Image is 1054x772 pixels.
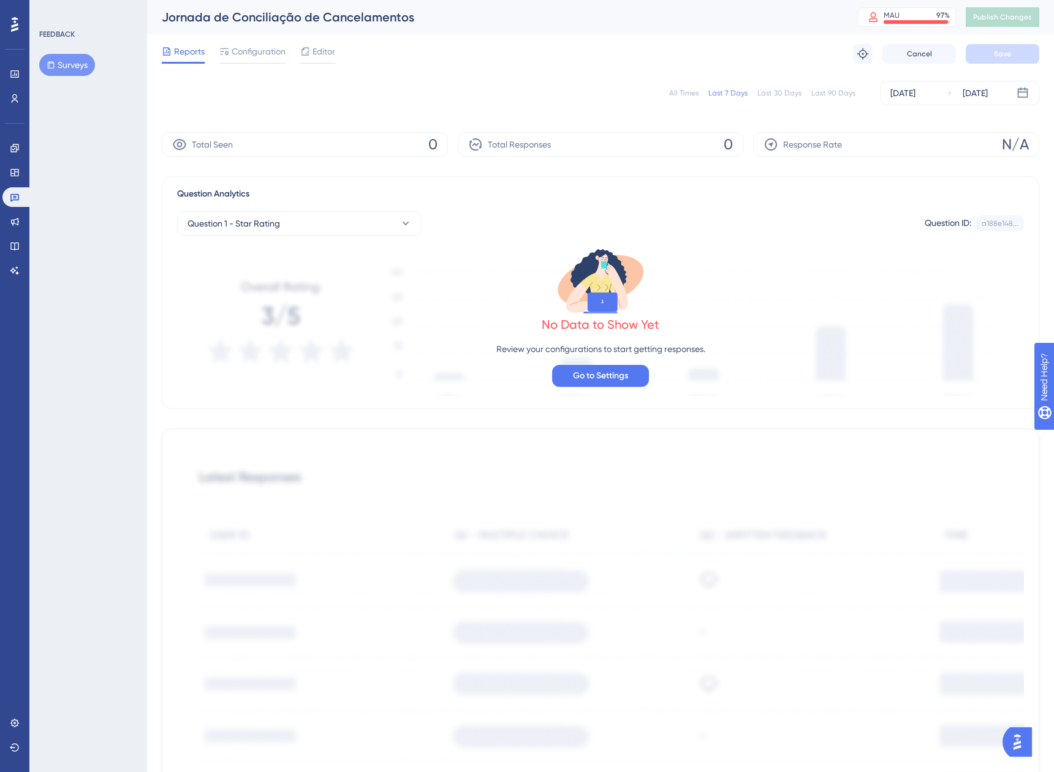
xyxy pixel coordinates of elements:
span: Reports [174,44,205,59]
div: Last 7 Days [708,88,748,98]
button: Surveys [39,54,95,76]
div: No Data to Show Yet [542,316,659,333]
div: Last 90 Days [811,88,855,98]
div: MAU [884,10,900,20]
span: Save [994,49,1011,59]
div: 97 % [936,10,950,20]
span: Question Analytics [177,187,249,201]
span: Total Seen [192,137,233,152]
iframe: UserGuiding AI Assistant Launcher [1003,724,1039,760]
span: 0 [428,135,438,154]
button: Question 1 - Star Rating [177,211,422,236]
span: N/A [1002,135,1029,154]
div: Last 30 Days [757,88,802,98]
span: 0 [724,135,733,154]
span: Need Help? [29,3,77,18]
button: Publish Changes [966,7,1039,27]
div: a188e148... [982,219,1018,228]
div: Jornada de Conciliação de Cancelamentos [162,9,827,26]
span: Editor [313,44,335,59]
div: Question ID: [925,215,971,231]
span: Publish Changes [973,12,1032,22]
span: Question 1 - Star Rating [188,216,280,231]
button: Save [966,44,1039,64]
div: FEEDBACK [39,29,75,39]
span: Response Rate [783,137,842,152]
div: [DATE] [890,86,916,100]
button: Go to Settings [552,365,649,387]
span: Total Responses [488,137,551,152]
p: Review your configurations to start getting responses. [496,342,705,356]
span: Go to Settings [573,369,628,383]
span: Configuration [232,44,286,59]
div: [DATE] [963,86,988,100]
button: Cancel [882,44,956,64]
div: All Times [669,88,699,98]
span: Cancel [907,49,932,59]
